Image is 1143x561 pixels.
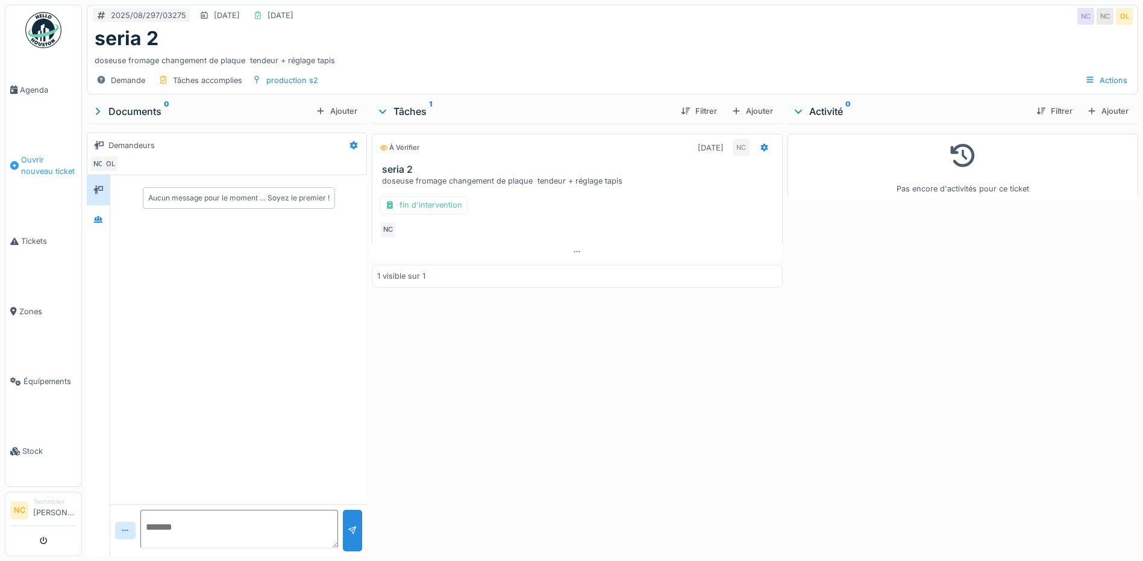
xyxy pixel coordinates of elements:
[311,103,362,119] div: Ajouter
[33,497,77,506] div: Technicien
[33,497,77,523] li: [PERSON_NAME]
[845,104,851,119] sup: 0
[676,103,722,119] div: Filtrer
[90,155,107,172] div: NC
[377,270,425,282] div: 1 visible sur 1
[5,276,81,346] a: Zones
[92,104,311,119] div: Documents
[5,125,81,206] a: Ouvrir nouveau ticket
[10,501,28,519] li: NC
[792,104,1027,119] div: Activité
[1080,72,1133,89] div: Actions
[382,164,777,175] h3: seria 2
[19,306,77,317] span: Zones
[5,206,81,276] a: Tickets
[1116,8,1133,25] div: OL
[10,497,77,526] a: NC Technicien[PERSON_NAME]
[795,139,1130,195] div: Pas encore d'activités pour ce ticket
[380,143,419,153] div: À vérifier
[95,50,1130,66] div: doseuse fromage changement de plaque tendeur + réglage tapis
[377,104,671,119] div: Tâches
[727,103,778,119] div: Ajouter
[111,75,145,86] div: Demande
[214,10,240,21] div: [DATE]
[1097,8,1113,25] div: NC
[21,154,77,177] span: Ouvrir nouveau ticket
[1082,103,1133,119] div: Ajouter
[95,27,158,50] h1: seria 2
[266,75,318,86] div: production s2
[1077,8,1094,25] div: NC
[380,196,468,214] div: fin d'intervention
[5,347,81,417] a: Équipements
[164,104,169,119] sup: 0
[380,222,396,238] div: NC
[23,376,77,387] span: Équipements
[698,142,724,153] div: [DATE]
[148,193,330,203] div: Aucun message pour le moment … Soyez le premier !
[22,445,77,457] span: Stock
[5,417,81,486] a: Stock
[20,84,77,96] span: Agenda
[111,10,186,21] div: 2025/08/297/03275
[5,55,81,125] a: Agenda
[382,175,777,187] div: doseuse fromage changement de plaque tendeur + réglage tapis
[429,104,432,119] sup: 1
[173,75,242,86] div: Tâches accomplies
[108,140,155,151] div: Demandeurs
[733,139,750,156] div: NC
[268,10,293,21] div: [DATE]
[25,12,61,48] img: Badge_color-CXgf-gQk.svg
[1032,103,1077,119] div: Filtrer
[21,235,77,247] span: Tickets
[102,155,119,172] div: OL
